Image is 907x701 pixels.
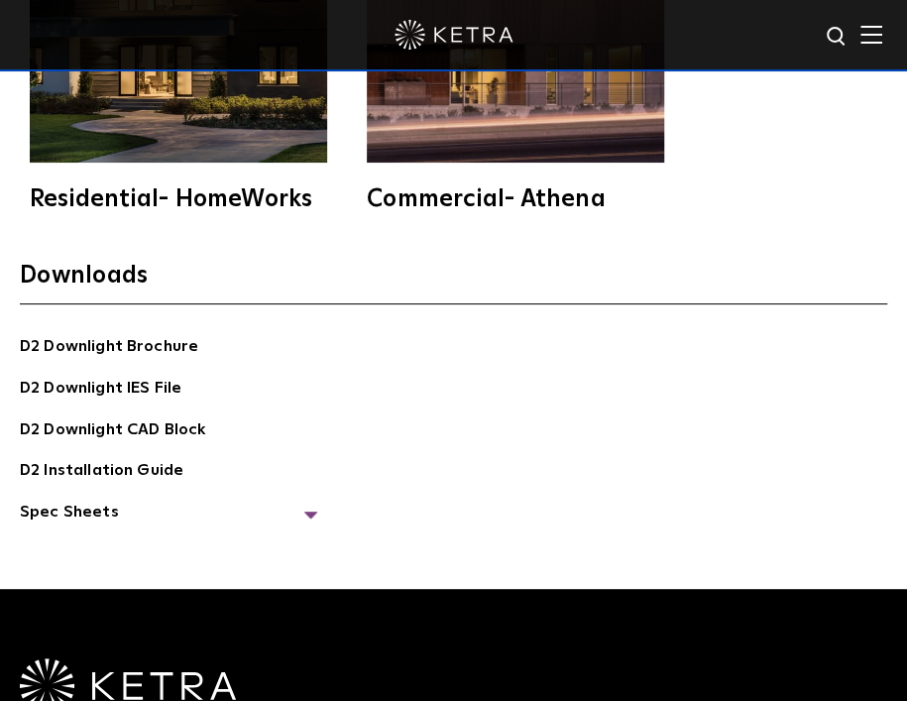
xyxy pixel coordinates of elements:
[20,261,887,304] h3: Downloads
[20,334,198,363] a: D2 Downlight Brochure
[825,25,850,50] img: search icon
[30,187,327,211] div: Residential- HomeWorks
[20,458,183,487] a: D2 Installation Guide
[367,187,664,211] div: Commercial- Athena
[20,500,317,540] span: Spec Sheets
[395,20,513,50] img: ketra-logo-2019-white
[20,417,205,446] a: D2 Downlight CAD Block
[20,376,181,405] a: D2 Downlight IES File
[860,25,882,44] img: Hamburger%20Nav.svg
